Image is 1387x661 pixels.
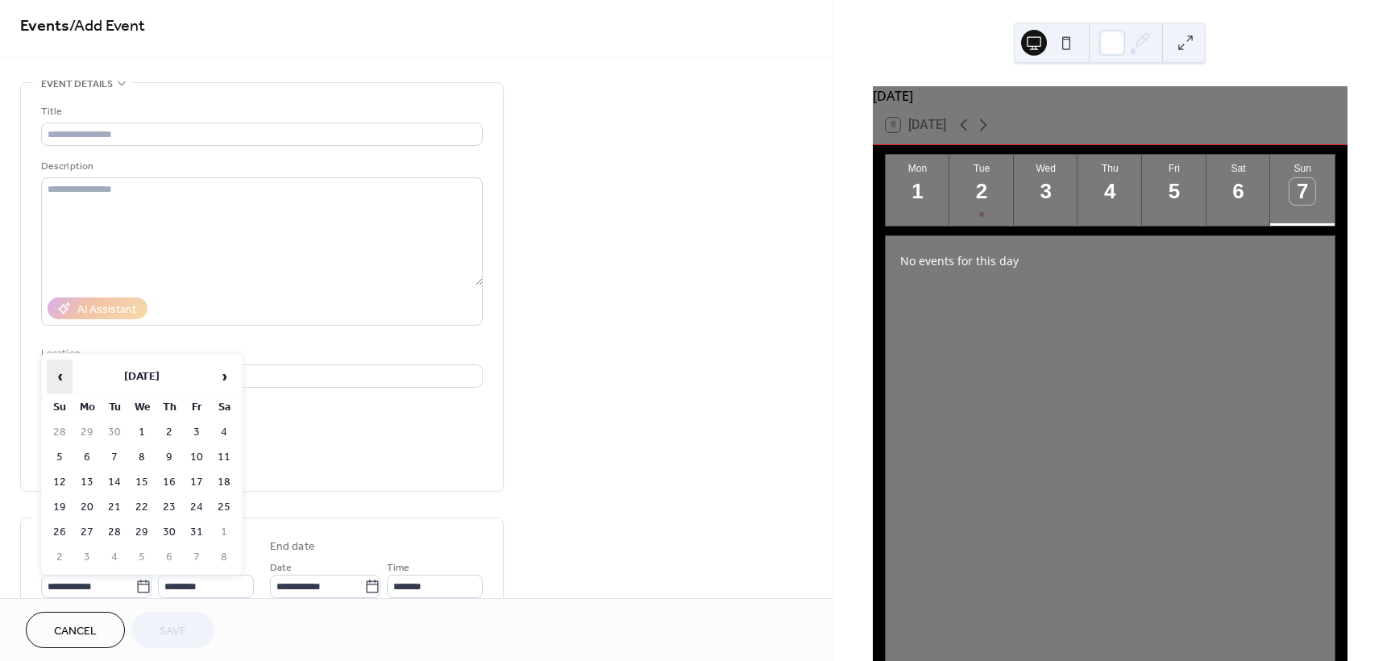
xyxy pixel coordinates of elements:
[184,546,210,569] td: 7
[184,471,210,494] td: 17
[74,360,210,394] th: [DATE]
[184,421,210,444] td: 3
[1211,163,1266,174] div: Sat
[1019,163,1073,174] div: Wed
[129,521,155,544] td: 29
[184,446,210,469] td: 10
[47,446,73,469] td: 5
[102,421,127,444] td: 30
[156,521,182,544] td: 30
[102,396,127,419] th: Tu
[184,396,210,419] th: Fr
[1275,163,1330,174] div: Sun
[1078,155,1142,226] button: Thu4
[26,612,125,648] button: Cancel
[1270,155,1335,226] button: Sun7
[211,396,237,419] th: Sa
[1032,178,1059,205] div: 3
[1014,155,1078,226] button: Wed3
[184,521,210,544] td: 31
[1142,155,1206,226] button: Fri5
[41,345,480,362] div: Location
[1097,178,1123,205] div: 4
[74,521,100,544] td: 27
[270,538,315,555] div: End date
[69,10,145,42] span: / Add Event
[47,396,73,419] th: Su
[156,421,182,444] td: 2
[129,421,155,444] td: 1
[47,471,73,494] td: 12
[156,496,182,519] td: 23
[211,521,237,544] td: 1
[41,103,480,120] div: Title
[129,446,155,469] td: 8
[129,546,155,569] td: 5
[270,559,292,576] span: Date
[184,496,210,519] td: 24
[47,496,73,519] td: 19
[211,421,237,444] td: 4
[74,546,100,569] td: 3
[74,421,100,444] td: 29
[211,471,237,494] td: 18
[41,76,113,93] span: Event details
[129,471,155,494] td: 15
[873,86,1348,106] div: [DATE]
[954,163,1009,174] div: Tue
[102,446,127,469] td: 7
[211,446,237,469] td: 11
[129,396,155,419] th: We
[1225,178,1252,205] div: 6
[48,360,72,393] span: ‹
[74,496,100,519] td: 20
[969,178,995,205] div: 2
[211,546,237,569] td: 8
[156,471,182,494] td: 16
[20,10,69,42] a: Events
[74,471,100,494] td: 13
[156,446,182,469] td: 9
[1161,178,1188,205] div: 5
[211,496,237,519] td: 25
[156,546,182,569] td: 6
[41,158,480,175] div: Description
[1082,163,1137,174] div: Thu
[74,396,100,419] th: Mo
[212,360,236,393] span: ›
[387,559,409,576] span: Time
[887,242,1332,280] div: No events for this day
[891,163,945,174] div: Mon
[102,546,127,569] td: 4
[102,521,127,544] td: 28
[47,421,73,444] td: 28
[74,446,100,469] td: 6
[102,471,127,494] td: 14
[1206,155,1271,226] button: Sat6
[886,155,950,226] button: Mon1
[949,155,1014,226] button: Tue2
[47,546,73,569] td: 2
[1147,163,1202,174] div: Fri
[102,496,127,519] td: 21
[156,396,182,419] th: Th
[1289,178,1316,205] div: 7
[129,496,155,519] td: 22
[54,623,97,640] span: Cancel
[47,521,73,544] td: 26
[904,178,931,205] div: 1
